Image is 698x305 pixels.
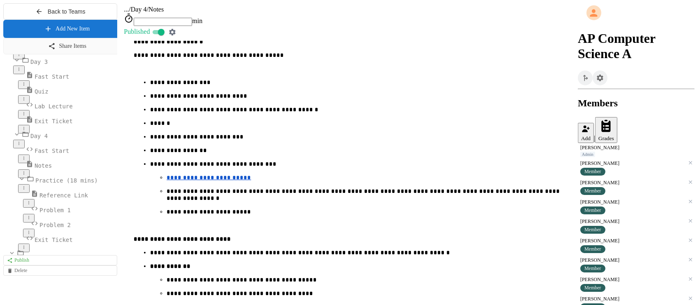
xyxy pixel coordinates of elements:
[578,70,593,85] button: Click to see fork details
[124,6,129,13] span: ...
[18,155,30,163] button: More options
[580,296,685,302] div: [PERSON_NAME]
[584,246,601,252] span: Member
[35,103,73,110] span: Lab Lecture
[3,38,131,54] a: Share Items
[18,125,30,134] button: More options
[584,169,601,175] span: Member
[35,73,69,80] span: Fast Start
[3,3,117,20] button: Back to Teams
[131,6,147,13] span: Day 4
[3,265,117,276] a: Delete
[578,123,594,143] button: Add
[48,8,86,15] span: Back to Teams
[18,80,30,89] button: More options
[580,152,595,157] div: Admin
[580,180,685,186] div: [PERSON_NAME]
[148,6,164,13] span: Notes
[18,110,30,119] button: More options
[3,20,130,38] a: Add New Item
[35,237,73,243] span: Exit Ticket
[580,218,685,225] div: [PERSON_NAME]
[23,214,35,223] button: More options
[23,229,35,237] button: More options
[580,160,685,167] div: [PERSON_NAME]
[578,98,695,109] h2: Members
[35,177,98,184] span: Practice (18 mins)
[30,59,48,65] span: Day 3
[580,257,685,263] div: [PERSON_NAME]
[580,199,685,205] div: [PERSON_NAME]
[192,17,202,24] span: min
[129,6,130,13] span: /
[18,184,30,193] button: More options
[30,133,48,139] span: Day 4
[18,244,30,252] button: More options
[580,277,685,283] div: [PERSON_NAME]
[578,3,695,22] div: My Account
[584,188,601,194] span: Member
[580,238,685,244] div: [PERSON_NAME]
[584,207,601,213] span: Member
[124,28,150,35] span: Published
[594,134,595,141] span: |
[3,255,117,265] a: Publish
[35,88,49,95] span: Quiz
[584,285,601,291] span: Member
[35,118,73,124] span: Exit Ticket
[39,222,71,228] span: Problem 2
[580,145,692,151] div: [PERSON_NAME]
[578,31,695,61] h1: AP Computer Science A
[595,117,617,143] button: Grades
[146,6,148,13] span: /
[39,207,71,213] span: Problem 1
[593,70,608,85] button: Assignment Settings
[584,265,601,272] span: Member
[35,148,69,154] span: Fast Start
[13,66,25,74] button: More options
[35,162,52,169] span: Notes
[13,51,25,59] button: More options
[23,199,35,208] button: More options
[13,140,25,148] button: More options
[39,192,88,199] span: Reference Link
[18,169,30,178] button: More options
[584,227,601,233] span: Member
[18,95,30,104] button: More options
